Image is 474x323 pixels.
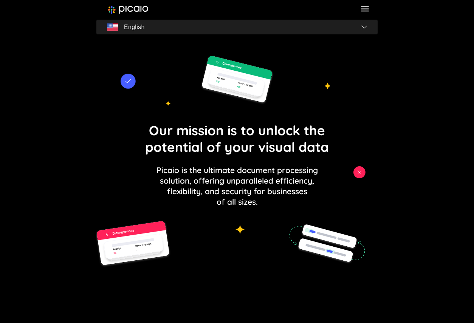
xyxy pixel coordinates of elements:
[124,22,145,32] span: English
[361,25,367,28] img: flag
[145,122,329,155] p: Our mission is to unlock the potential of your visual data
[96,20,378,35] button: flagEnglishflag
[108,6,148,14] img: image
[156,165,318,207] p: Picaio is the ultimate document processing solution, offering unparalleled efficiency, flexibilit...
[107,23,118,31] img: flag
